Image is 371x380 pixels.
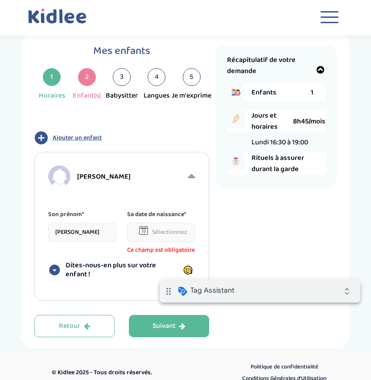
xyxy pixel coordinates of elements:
span: Récapitulatif de votre demande [227,54,296,77]
div: Je m'exprime [172,90,211,101]
li: Lundi 16:30 à 19:00 [251,137,308,148]
span: [PERSON_NAME] [77,171,131,182]
img: hand_clock.png [227,110,245,128]
img: child.png [48,165,70,188]
img: boy_girl.png [227,83,245,101]
div: 5 [183,68,201,86]
a: Politique de confidentialité [247,361,322,373]
div: Horaires [39,90,65,101]
h1: Mes enfants [34,45,209,57]
i: Afficher moins [188,170,195,183]
div: 1 [43,68,61,86]
span: 8h45/mois [293,116,326,127]
i: Réduire le badge de débogage [178,2,196,20]
button: Suivant [129,315,209,337]
span: Dites-nous-en plus sur votre enfant ! [66,261,177,279]
div: 3 [113,68,131,86]
p: © Kidlee 2025 - Tous droits réservés. [52,368,191,377]
span: Enfants [251,87,311,98]
p: Sa date de naissance* [127,209,195,219]
img: emoji_with_glasses.png [181,265,195,276]
div: Retour [59,321,90,331]
div: Langues [144,90,169,101]
input: Sélectionnez une date [127,223,195,242]
button: Retour [34,315,115,337]
div: Suivant [153,321,185,331]
span: Ce champ est obligatoire [127,245,195,255]
div: 2 [78,68,96,86]
span: Rituels à assurer durant la garde [251,152,326,175]
p: Son prénom* [48,209,116,219]
span: Ajouter un enfant [53,133,102,143]
div: Enfant(s) [73,90,101,101]
button: Ajouter un enfant [34,131,209,145]
span: Tag Assistant [31,6,75,15]
div: Babysitter [106,90,138,101]
span: 1 [311,87,313,98]
span: Jours et horaires [251,110,293,132]
input: Prénom de votre enfant [48,223,116,242]
img: hand_to_do_list.png [227,152,245,170]
div: 4 [148,68,165,86]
